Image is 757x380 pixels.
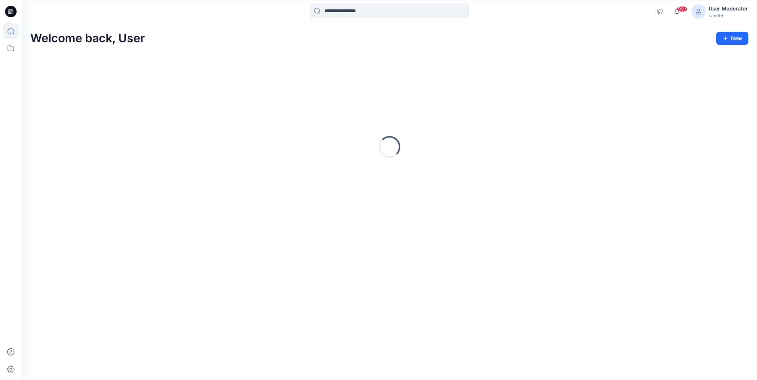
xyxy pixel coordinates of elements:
[696,9,701,14] svg: avatar
[30,32,145,45] h2: Welcome back, User
[677,6,687,12] span: 99+
[709,4,748,13] div: User Moderator
[716,32,748,45] button: New
[709,13,748,18] div: Laretto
